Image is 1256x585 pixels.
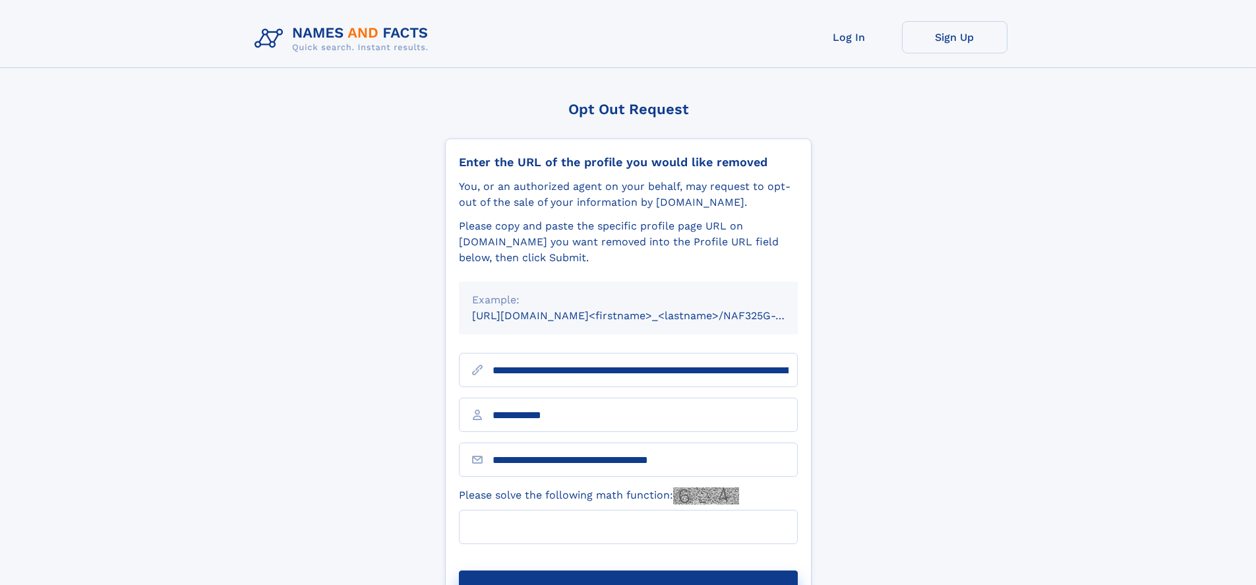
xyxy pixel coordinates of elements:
[459,487,739,505] label: Please solve the following math function:
[445,101,812,117] div: Opt Out Request
[459,179,798,210] div: You, or an authorized agent on your behalf, may request to opt-out of the sale of your informatio...
[249,21,439,57] img: Logo Names and Facts
[472,292,785,308] div: Example:
[459,218,798,266] div: Please copy and paste the specific profile page URL on [DOMAIN_NAME] you want removed into the Pr...
[902,21,1007,53] a: Sign Up
[472,309,823,322] small: [URL][DOMAIN_NAME]<firstname>_<lastname>/NAF325G-xxxxxxxx
[796,21,902,53] a: Log In
[459,155,798,169] div: Enter the URL of the profile you would like removed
